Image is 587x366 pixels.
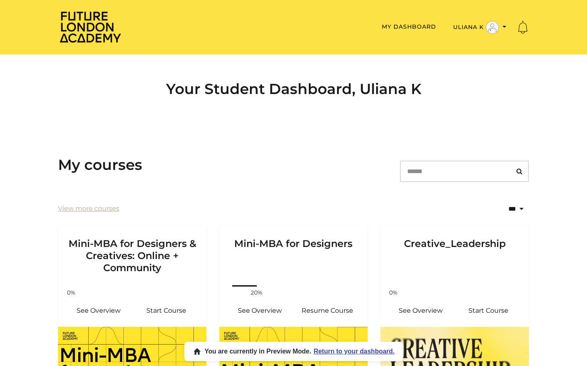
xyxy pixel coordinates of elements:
a: Mini-MBA for Designers & Creatives: Online + Community: See Overview [65,301,132,320]
a: Mini-MBA for Designers [219,225,368,284]
a: Creative_Leadership: Resume Course [455,301,522,320]
a: Mini-MBA for Designers: Resume Course [293,301,361,320]
h3: My courses [58,156,142,174]
select: status [482,199,529,218]
a: Mini-MBA for Designers: See Overview [226,301,293,320]
h3: Mini-MBA for Designers & Creatives: Online + Community [68,225,197,274]
button: You are currently in Preview Mode.Return to your dashboard. [184,342,403,361]
h3: Mini-MBA for Designers [229,225,358,274]
a: Creative_Leadership [381,225,529,284]
button: Toggle menu [451,21,509,34]
a: Creative_Leadership: See Overview [387,301,455,320]
a: View more courses [58,204,119,213]
img: Home Page [58,10,123,43]
span: 0% [61,289,81,297]
a: My Dashboard [382,23,436,30]
a: Mini-MBA for Designers & Creatives: Online + Community: Resume Course [132,301,200,320]
span: 20% [247,289,266,297]
a: Mini-MBA for Designers & Creatives: Online + Community [58,225,206,284]
h2: Your Student Dashboard, Uliana K [58,80,529,98]
span: Return to your dashboard. [314,348,395,355]
h3: Creative_Leadership [390,225,519,274]
span: 0% [384,289,403,297]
